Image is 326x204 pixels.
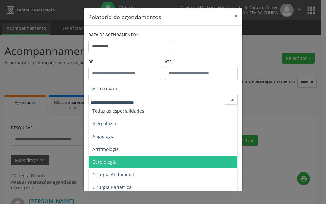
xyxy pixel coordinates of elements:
h5: Relatório de agendamentos [88,13,161,21]
span: Angiologia [92,133,115,139]
span: Cirurgia Abdominal [92,172,134,178]
span: Arritmologia [92,146,119,152]
label: ATÉ [165,57,238,67]
label: ESPECIALIDADE [88,84,118,94]
span: Cardiologia [92,159,117,165]
label: DATA DE AGENDAMENTO [88,30,138,40]
span: Cirurgia Bariatrica [92,184,131,190]
button: Close [230,8,242,24]
span: Todas as especialidades [92,108,144,114]
span: Alergologia [92,121,116,127]
label: De [88,57,161,67]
